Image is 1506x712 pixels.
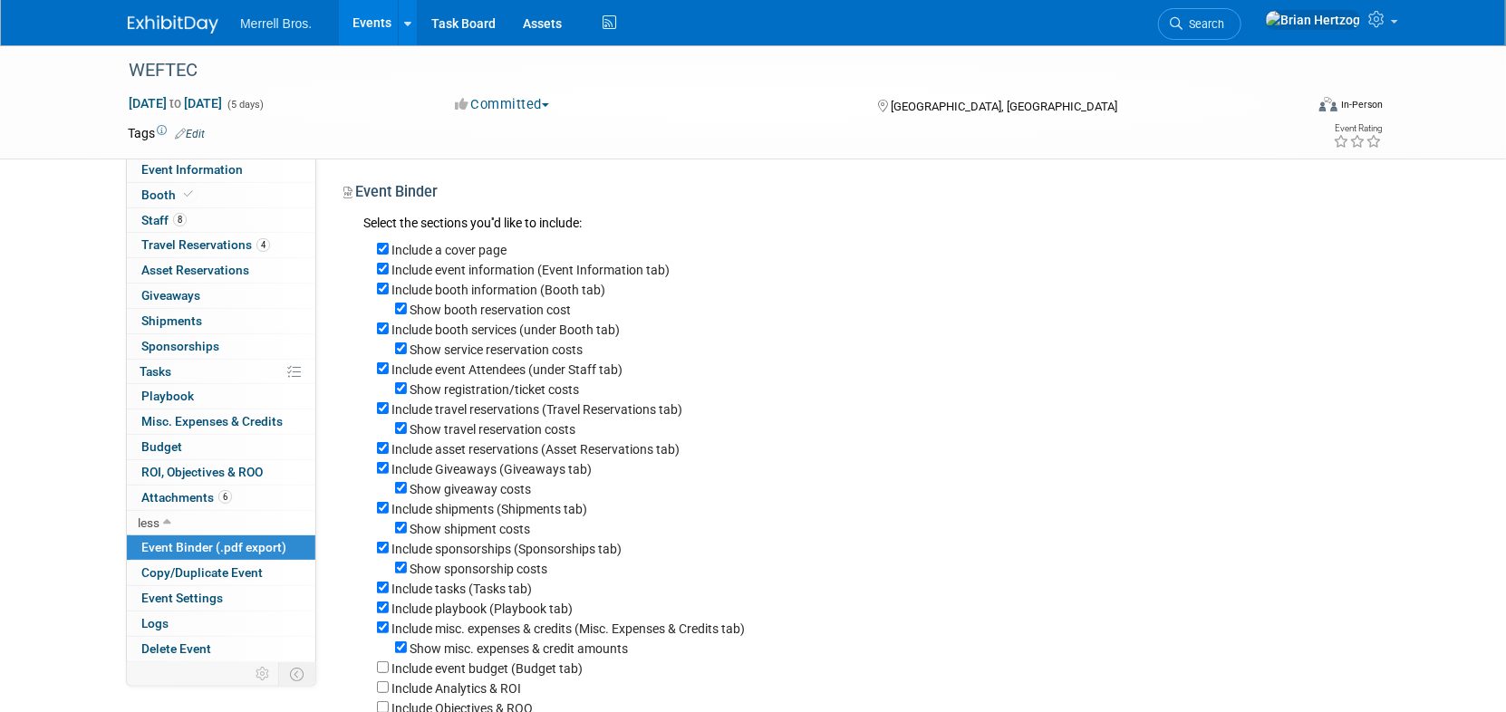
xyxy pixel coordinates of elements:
span: Delete Event [141,641,211,656]
a: Delete Event [127,637,315,661]
a: Event Information [127,158,315,182]
label: Include shipments (Shipments tab) [391,502,587,516]
a: Event Binder (.pdf export) [127,535,315,560]
a: Staff8 [127,208,315,233]
span: Event Settings [141,591,223,605]
span: 4 [256,238,270,252]
button: Committed [449,95,556,114]
div: Event Binder [343,182,1365,208]
span: 6 [218,490,232,504]
a: Logs [127,611,315,636]
span: [GEOGRAPHIC_DATA], [GEOGRAPHIC_DATA] [891,100,1117,113]
td: Toggle Event Tabs [279,662,316,686]
div: Event Format [1196,94,1383,121]
a: Budget [127,435,315,459]
span: Event Binder (.pdf export) [141,540,286,554]
i: Booth reservation complete [184,189,193,199]
a: Travel Reservations4 [127,233,315,257]
span: ROI, Objectives & ROO [141,465,263,479]
span: Misc. Expenses & Credits [141,414,283,428]
span: Attachments [141,490,232,505]
a: Search [1158,8,1241,40]
a: less [127,511,315,535]
td: Tags [128,124,205,142]
a: Playbook [127,384,315,409]
a: Asset Reservations [127,258,315,283]
label: Show registration/ticket costs [410,382,579,397]
a: Shipments [127,309,315,333]
label: Show shipment costs [410,522,530,536]
label: Include event budget (Budget tab) [391,661,583,676]
label: Include a cover page [391,243,507,257]
span: [DATE] [DATE] [128,95,223,111]
img: Format-Inperson.png [1319,97,1337,111]
label: Include Giveaways (Giveaways tab) [391,462,592,476]
span: less [138,515,159,530]
div: WEFTEC [122,54,1276,87]
span: Sponsorships [141,339,219,353]
label: Include misc. expenses & credits (Misc. Expenses & Credits tab) [391,621,745,636]
a: Copy/Duplicate Event [127,561,315,585]
label: Show sponsorship costs [410,562,547,576]
a: Attachments6 [127,486,315,510]
span: Logs [141,616,169,630]
label: Include event information (Event Information tab) [391,263,670,277]
span: Travel Reservations [141,237,270,252]
span: 8 [173,213,187,226]
span: Budget [141,439,182,454]
span: Merrell Bros. [240,16,312,31]
label: Include sponsorships (Sponsorships tab) [391,542,622,556]
span: Tasks [140,364,171,379]
span: Copy/Duplicate Event [141,565,263,580]
label: Show misc. expenses & credit amounts [410,641,628,656]
span: Asset Reservations [141,263,249,277]
span: to [167,96,184,111]
label: Include booth information (Booth tab) [391,283,605,297]
a: Event Settings [127,586,315,611]
a: ROI, Objectives & ROO [127,460,315,485]
div: Event Rating [1333,124,1382,133]
label: Include event Attendees (under Staff tab) [391,362,623,377]
img: ExhibitDay [128,15,218,34]
span: Booth [141,188,197,202]
img: Brian Hertzog [1265,10,1361,30]
label: Show giveaway costs [410,482,531,496]
label: Include travel reservations (Travel Reservations tab) [391,402,682,417]
span: Giveaways [141,288,200,303]
a: Booth [127,183,315,207]
label: Show booth reservation cost [410,303,571,317]
label: Include Analytics & ROI [391,681,521,696]
label: Include booth services (under Booth tab) [391,322,620,337]
span: Staff [141,213,187,227]
a: Tasks [127,360,315,384]
span: Shipments [141,313,202,328]
span: Event Information [141,162,243,177]
label: Include playbook (Playbook tab) [391,601,573,616]
span: Playbook [141,389,194,403]
label: Include asset reservations (Asset Reservations tab) [391,442,680,457]
div: Select the sections you''d like to include: [363,214,1365,235]
div: In-Person [1340,98,1383,111]
td: Personalize Event Tab Strip [247,662,279,686]
a: Sponsorships [127,334,315,359]
label: Show travel reservation costs [410,422,575,437]
label: Show service reservation costs [410,342,583,357]
a: Misc. Expenses & Credits [127,409,315,434]
a: Giveaways [127,284,315,308]
label: Include tasks (Tasks tab) [391,582,532,596]
span: (5 days) [226,99,264,111]
a: Edit [175,128,205,140]
span: Search [1183,17,1224,31]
